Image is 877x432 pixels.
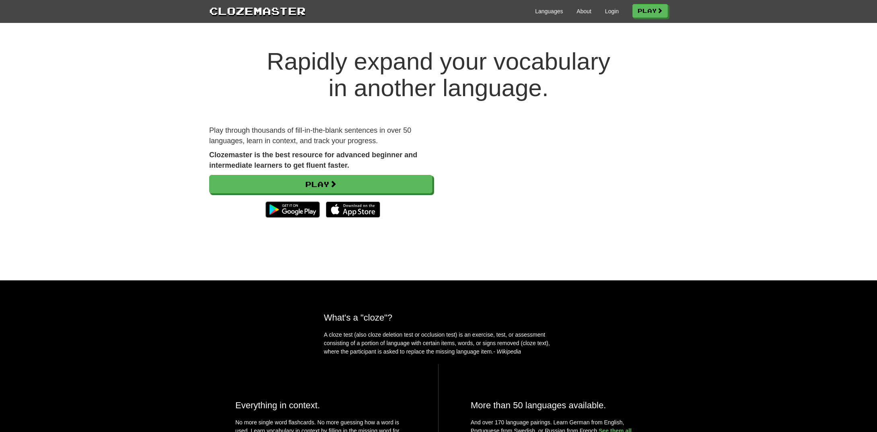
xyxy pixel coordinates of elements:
p: Play through thousands of fill-in-the-blank sentences in over 50 languages, learn in context, and... [209,125,432,146]
a: Languages [535,7,563,15]
a: About [576,7,591,15]
h2: Everything in context. [235,400,406,410]
h2: More than 50 languages available. [471,400,642,410]
a: Play [209,175,432,193]
a: Login [605,7,619,15]
img: Download_on_the_App_Store_Badge_US-UK_135x40-25178aeef6eb6b83b96f5f2d004eda3bffbb37122de64afbaef7... [326,202,380,218]
h2: What's a "cloze"? [324,313,553,323]
a: Clozemaster [209,3,306,18]
em: - Wikipedia [493,348,521,355]
strong: Clozemaster is the best resource for advanced beginner and intermediate learners to get fluent fa... [209,151,417,169]
p: A cloze test (also cloze deletion test or occlusion test) is an exercise, test, or assessment con... [324,331,553,356]
img: Get it on Google Play [261,197,324,222]
a: Play [632,4,668,18]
